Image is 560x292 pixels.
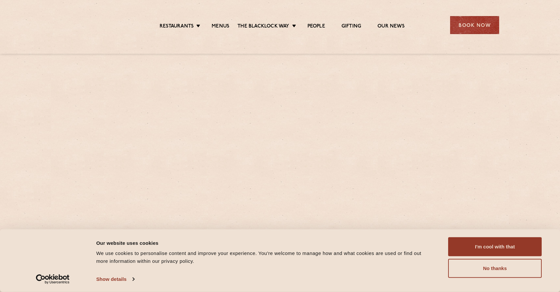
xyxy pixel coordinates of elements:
[450,16,499,34] div: Book Now
[237,23,289,30] a: The Blacklock Way
[377,23,405,30] a: Our News
[96,274,134,284] a: Show details
[24,274,81,284] a: Usercentrics Cookiebot - opens in a new window
[341,23,361,30] a: Gifting
[448,259,542,278] button: No thanks
[307,23,325,30] a: People
[61,6,117,44] img: svg%3E
[448,237,542,256] button: I'm cool with that
[96,239,433,247] div: Our website uses cookies
[160,23,194,30] a: Restaurants
[96,249,433,265] div: We use cookies to personalise content and improve your experience. You're welcome to manage how a...
[212,23,229,30] a: Menus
